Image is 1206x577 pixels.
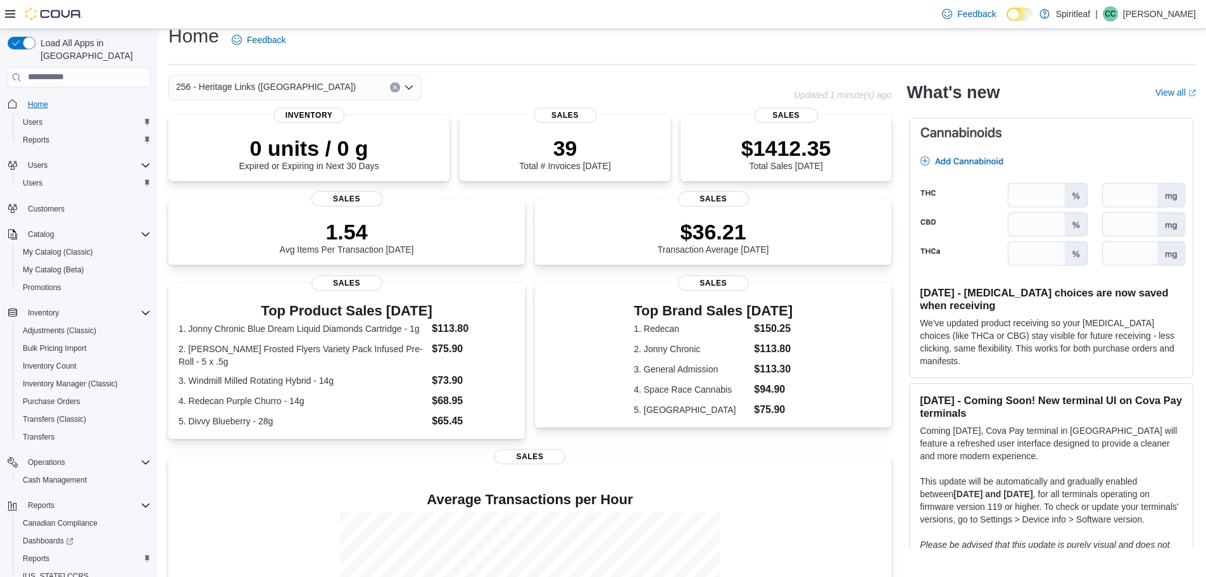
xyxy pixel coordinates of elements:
dt: 4. Redecan Purple Churro - 14g [179,395,427,407]
button: Reports [13,550,156,567]
span: Purchase Orders [23,396,80,407]
span: Sales [311,191,382,206]
span: Sales [755,108,818,123]
a: Promotions [18,280,66,295]
a: Reports [18,551,54,566]
span: Reports [28,500,54,510]
span: Bulk Pricing Import [18,341,151,356]
button: Bulk Pricing Import [13,339,156,357]
p: Coming [DATE], Cova Pay terminal in [GEOGRAPHIC_DATA] will feature a refreshed user interface des... [920,424,1183,462]
h3: [DATE] - [MEDICAL_DATA] choices are now saved when receiving [920,286,1183,312]
button: Canadian Compliance [13,514,156,532]
p: We've updated product receiving so your [MEDICAL_DATA] choices (like THCa or CBG) stay visible fo... [920,317,1183,367]
button: Users [23,158,53,173]
dt: 1. Redecan [634,322,749,335]
span: Reports [18,132,151,148]
button: Inventory Manager (Classic) [13,375,156,393]
p: 39 [519,136,610,161]
span: Operations [28,457,65,467]
p: [PERSON_NAME] [1123,6,1196,22]
a: Feedback [937,1,1001,27]
a: Dashboards [18,533,79,548]
a: Inventory Count [18,358,82,374]
button: Customers [3,200,156,218]
dt: 5. [GEOGRAPHIC_DATA] [634,403,749,416]
span: My Catalog (Classic) [23,247,93,257]
span: Adjustments (Classic) [23,326,96,336]
button: Catalog [23,227,59,242]
p: $36.21 [658,219,769,244]
a: Purchase Orders [18,394,85,409]
a: Transfers (Classic) [18,412,91,427]
h4: Average Transactions per Hour [179,492,881,507]
span: Cash Management [23,475,87,485]
span: Inventory Manager (Classic) [23,379,118,389]
h3: [DATE] - Coming Soon! New terminal UI on Cova Pay terminals [920,394,1183,419]
button: Home [3,95,156,113]
span: My Catalog (Beta) [23,265,84,275]
span: Dark Mode [1007,21,1007,22]
span: My Catalog (Beta) [18,262,151,277]
a: Adjustments (Classic) [18,323,101,338]
dd: $113.80 [432,321,515,336]
button: Cash Management [13,471,156,489]
button: Inventory [23,305,64,320]
a: Cash Management [18,472,92,488]
span: Users [18,175,151,191]
span: Inventory Count [18,358,151,374]
span: Canadian Compliance [23,518,97,528]
span: Load All Apps in [GEOGRAPHIC_DATA] [35,37,151,62]
div: Courtney C [1103,6,1118,22]
button: Adjustments (Classic) [13,322,156,339]
span: Inventory [273,108,344,123]
em: Please be advised that this update is purely visual and does not impact payment functionality. [920,540,1170,562]
dt: 2. Jonny Chronic [634,343,749,355]
dt: 5. Divvy Blueberry - 28g [179,415,427,428]
span: Sales [678,276,749,291]
span: Reports [23,135,49,145]
img: Cova [25,8,82,20]
button: Users [13,113,156,131]
span: Transfers (Classic) [18,412,151,427]
a: Inventory Manager (Classic) [18,376,123,391]
a: Customers [23,201,70,217]
dd: $73.90 [432,373,515,388]
a: Home [23,97,53,112]
div: Total Sales [DATE] [741,136,831,171]
span: Users [23,158,151,173]
div: Total # Invoices [DATE] [519,136,610,171]
a: Bulk Pricing Import [18,341,92,356]
a: Transfers [18,429,60,445]
span: My Catalog (Classic) [18,244,151,260]
a: View allExternal link [1155,87,1196,98]
p: 0 units / 0 g [239,136,379,161]
span: Reports [18,551,151,566]
dd: $113.80 [754,341,793,357]
span: Inventory Manager (Classic) [18,376,151,391]
strong: [DATE] and [DATE] [953,489,1033,499]
dt: 2. [PERSON_NAME] Frosted Flyers Variety Pack Infused Pre-Roll - 5 x .5g [179,343,427,368]
span: Inventory Count [23,361,77,371]
span: Users [23,178,42,188]
p: $1412.35 [741,136,831,161]
h1: Home [168,23,219,49]
dd: $94.90 [754,382,793,397]
span: Reports [23,554,49,564]
dd: $75.90 [432,341,515,357]
span: CC [1105,6,1115,22]
span: Inventory [23,305,151,320]
a: Users [18,115,47,130]
dd: $68.95 [432,393,515,409]
button: Operations [3,453,156,471]
span: Cash Management [18,472,151,488]
dt: 4. Space Race Cannabis [634,383,749,396]
dt: 1. Jonny Chronic Blue Dream Liquid Diamonds Cartridge - 1g [179,322,427,335]
span: Purchase Orders [18,394,151,409]
p: This update will be automatically and gradually enabled between , for all terminals operating on ... [920,475,1183,526]
span: Operations [23,455,151,470]
span: Adjustments (Classic) [18,323,151,338]
button: Reports [3,497,156,514]
input: Dark Mode [1007,8,1033,21]
span: Feedback [247,34,286,46]
span: Home [23,96,151,112]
